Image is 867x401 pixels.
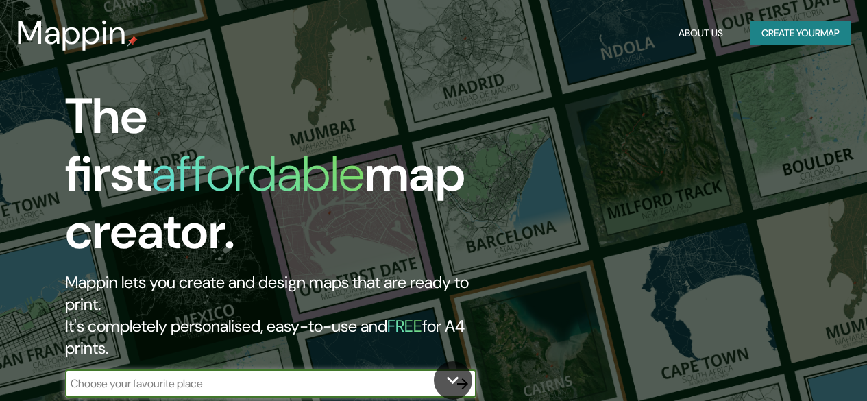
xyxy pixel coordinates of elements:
[65,271,499,359] h2: Mappin lets you create and design maps that are ready to print. It's completely personalised, eas...
[750,21,851,46] button: Create yourmap
[673,21,729,46] button: About Us
[65,88,499,271] h1: The first map creator.
[387,315,422,337] h5: FREE
[16,14,127,52] h3: Mappin
[65,376,449,391] input: Choose your favourite place
[151,142,365,206] h1: affordable
[127,36,138,47] img: mappin-pin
